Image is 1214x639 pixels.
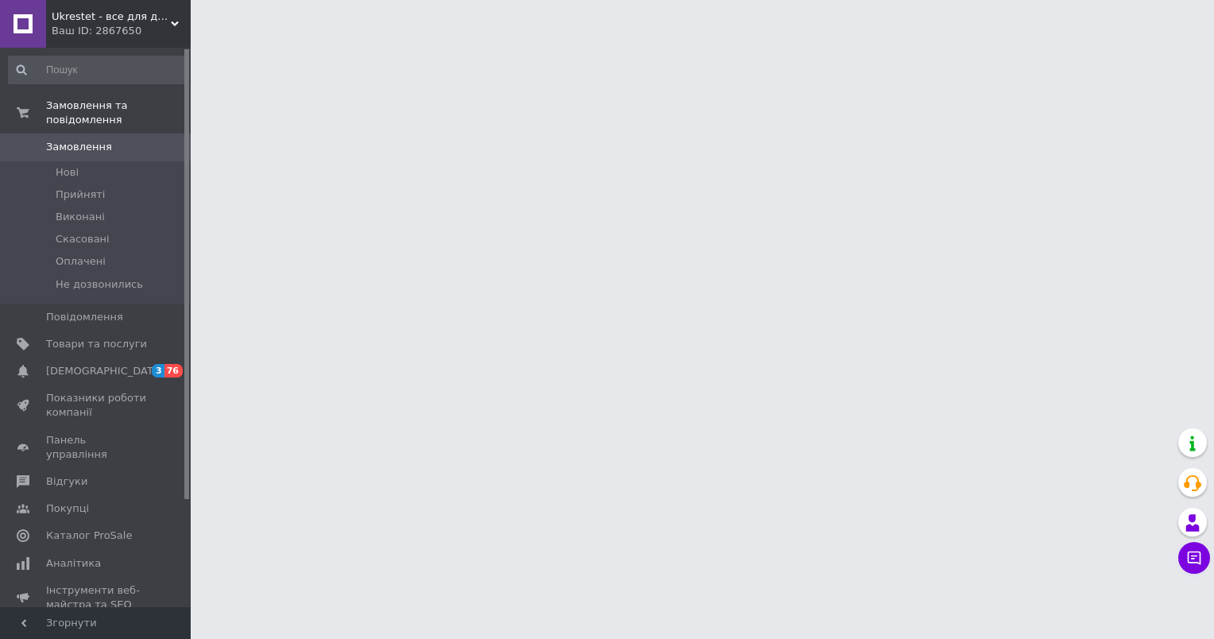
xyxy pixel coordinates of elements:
span: Скасовані [56,232,110,246]
span: Відгуки [46,474,87,489]
span: Нові [56,165,79,180]
span: Замовлення [46,140,112,154]
button: Чат з покупцем [1178,542,1210,574]
span: Ukrestet - все для дому [52,10,171,24]
span: [DEMOGRAPHIC_DATA] [46,364,164,378]
div: Ваш ID: 2867650 [52,24,191,38]
span: Інструменти веб-майстра та SEO [46,583,147,612]
span: Каталог ProSale [46,529,132,543]
span: Не дозвонились [56,277,143,292]
input: Пошук [8,56,188,84]
span: 3 [152,364,164,378]
span: Товари та послуги [46,337,147,351]
span: Показники роботи компанії [46,391,147,420]
span: 76 [164,364,183,378]
span: Повідомлення [46,310,123,324]
span: Аналітика [46,556,101,571]
span: Виконані [56,210,105,224]
span: Оплачені [56,254,106,269]
span: Панель управління [46,433,147,462]
span: Покупці [46,502,89,516]
span: Замовлення та повідомлення [46,99,191,127]
span: Прийняті [56,188,105,202]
